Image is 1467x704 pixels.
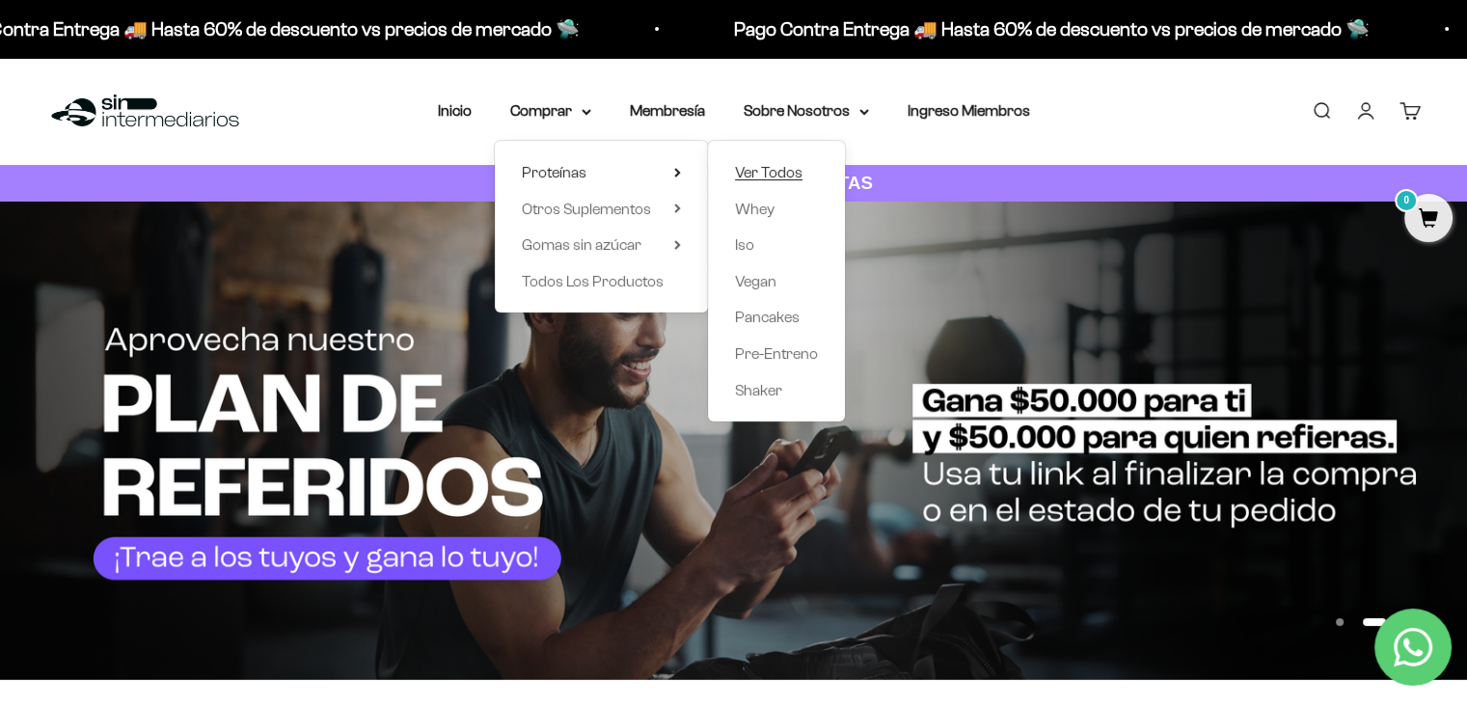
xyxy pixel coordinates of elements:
[908,102,1030,119] a: Ingreso Miembros
[735,273,776,289] span: Vegan
[735,232,818,257] a: Iso
[1404,209,1453,230] a: 0
[522,232,681,257] summary: Gomas sin azúcar
[735,201,774,217] span: Whey
[438,102,472,119] a: Inicio
[522,160,681,185] summary: Proteínas
[735,269,818,294] a: Vegan
[744,98,869,123] summary: Sobre Nosotros
[522,201,651,217] span: Otros Suplementos
[728,14,1364,44] p: Pago Contra Entrega 🚚 Hasta 60% de descuento vs precios de mercado 🛸
[735,341,818,366] a: Pre-Entreno
[735,164,802,180] span: Ver Todos
[735,236,754,253] span: Iso
[735,378,818,403] a: Shaker
[522,164,586,180] span: Proteínas
[522,273,664,289] span: Todos Los Productos
[630,102,705,119] a: Membresía
[735,305,818,330] a: Pancakes
[735,309,800,325] span: Pancakes
[522,269,681,294] a: Todos Los Productos
[1395,189,1418,212] mark: 0
[735,197,818,222] a: Whey
[735,345,818,362] span: Pre-Entreno
[522,236,641,253] span: Gomas sin azúcar
[735,160,818,185] a: Ver Todos
[735,382,782,398] span: Shaker
[522,197,681,222] summary: Otros Suplementos
[510,98,591,123] summary: Comprar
